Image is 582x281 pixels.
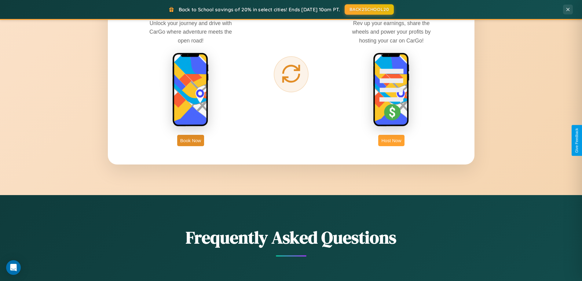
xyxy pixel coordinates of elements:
[108,226,474,249] h2: Frequently Asked Questions
[373,53,410,127] img: host phone
[145,19,236,45] p: Unlock your journey and drive with CarGo where adventure meets the open road!
[6,260,21,275] div: Open Intercom Messenger
[378,135,404,146] button: Host Now
[179,6,340,13] span: Back to School savings of 20% in select cities! Ends [DATE] 10am PT.
[575,128,579,153] div: Give Feedback
[172,53,209,127] img: rent phone
[346,19,437,45] p: Rev up your earnings, share the wheels and power your profits by hosting your car on CarGo!
[177,135,204,146] button: Book Now
[345,4,394,15] button: BACK2SCHOOL20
